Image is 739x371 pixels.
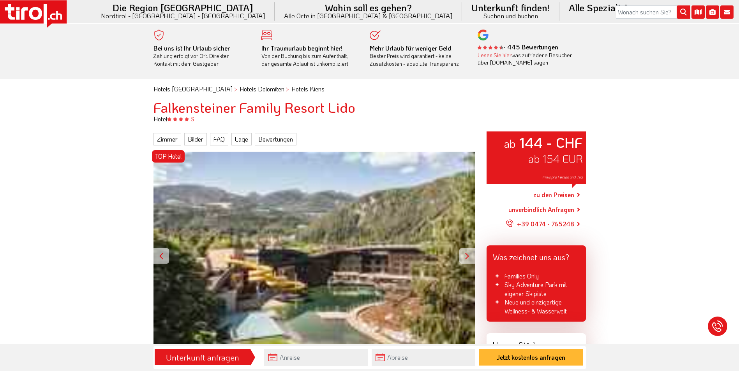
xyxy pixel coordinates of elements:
[157,351,248,364] div: Unterkunft anfragen
[542,175,583,180] span: Preis pro Person und Tag
[616,5,690,19] input: Wonach suchen Sie?
[493,280,580,298] li: Sky Adventure Park mit eigener Skipiste
[261,44,358,68] div: Von der Buchung bis zum Aufenthalt, der gesamte Ablauf ist unkompliziert
[720,5,734,19] i: Kontakt
[706,5,719,19] i: Fotogalerie
[691,5,705,19] i: Karte öffnen
[528,152,583,166] span: ab 154 EUR
[101,12,265,19] small: Nordtirol - [GEOGRAPHIC_DATA] - [GEOGRAPHIC_DATA]
[370,44,452,52] b: Mehr Urlaub für weniger Geld
[478,43,558,51] b: - 445 Bewertungen
[370,44,466,68] div: Bester Preis wird garantiert - keine Zusatzkosten - absolute Transparenz
[240,85,284,93] a: Hotels Dolomiten
[508,205,574,214] a: unverbindlich Anfragen
[231,133,252,145] a: Lage
[487,333,586,353] div: Unsere Stärken
[372,349,475,366] input: Abreise
[148,115,592,123] div: Hotel
[519,133,583,151] strong: 144 - CHF
[184,133,207,145] a: Bilder
[153,44,250,68] div: Zahlung erfolgt vor Ort. Direkter Kontakt mit dem Gastgeber
[471,12,550,19] small: Suchen und buchen
[210,133,228,145] a: FAQ
[152,150,185,163] div: TOP Hotel
[504,136,516,150] small: ab
[153,44,230,52] b: Bei uns ist Ihr Urlaub sicher
[284,12,453,19] small: Alle Orte in [GEOGRAPHIC_DATA] & [GEOGRAPHIC_DATA]
[478,30,489,40] img: google
[261,44,342,52] b: Ihr Traumurlaub beginnt hier!
[493,298,580,315] li: Neue und einzigartige Wellness- & Wasserwelt
[479,349,583,366] button: Jetzt kostenlos anfragen
[478,51,574,66] div: was zufriedene Besucher über [DOMAIN_NAME] sagen
[255,133,296,145] a: Bewertungen
[493,272,580,280] li: Families Only
[153,85,233,93] a: Hotels [GEOGRAPHIC_DATA]
[291,85,325,93] a: Hotels Kiens
[487,245,586,266] div: Was zeichnet uns aus?
[264,349,368,366] input: Anreise
[153,100,586,115] h1: Falkensteiner Family Resort Lido
[506,214,574,234] a: +39 0474 - 765248
[153,133,181,145] a: Zimmer
[533,185,574,205] a: zu den Preisen
[478,51,511,59] a: Lesen Sie hier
